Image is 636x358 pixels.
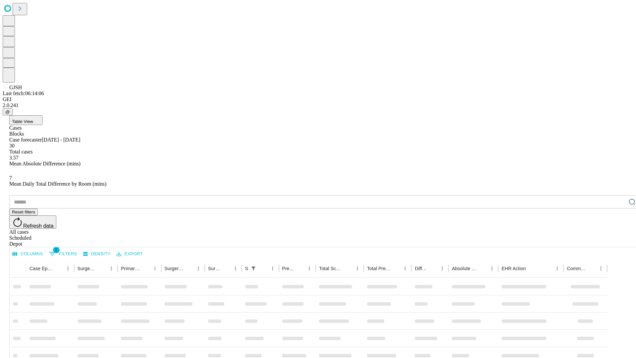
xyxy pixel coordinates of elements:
button: Menu [268,264,277,273]
button: Sort [344,264,353,273]
span: Case forecaster [9,137,42,143]
span: 7 [9,175,12,181]
div: Scheduled In Room Duration [245,266,248,271]
button: Export [115,249,144,259]
span: 30 [9,143,15,149]
button: Menu [438,264,447,273]
div: Comments [567,266,586,271]
button: Menu [194,264,203,273]
div: Absolute Difference [452,266,477,271]
div: 1 active filter [249,264,258,273]
div: GEI [3,96,633,102]
button: Select columns [11,249,45,259]
button: Menu [107,264,116,273]
button: Sort [478,264,487,273]
button: Sort [141,264,150,273]
button: Reset filters [9,209,38,215]
button: Sort [295,264,305,273]
button: Sort [259,264,268,273]
span: Total cases [9,149,32,154]
button: Sort [54,264,63,273]
button: Menu [231,264,240,273]
span: Last fetch: 06:14:06 [3,90,44,96]
span: Mean Absolute Difference (mins) [9,161,80,166]
button: Show filters [249,264,258,273]
button: @ [3,108,13,115]
div: Surgery Name [165,266,184,271]
button: Sort [222,264,231,273]
button: Sort [97,264,107,273]
button: Menu [305,264,314,273]
span: 3.57 [9,155,19,160]
button: Menu [150,264,160,273]
button: Menu [596,264,606,273]
button: Refresh data [9,215,56,229]
button: Sort [587,264,596,273]
button: Menu [400,264,410,273]
span: Reset filters [12,209,35,214]
span: @ [5,109,10,114]
div: Predicted In Room Duration [282,266,295,271]
div: Total Scheduled Duration [319,266,343,271]
button: Menu [487,264,497,273]
div: 2.0.241 [3,102,633,108]
div: Case Epic Id [29,266,53,271]
div: Surgeon Name [78,266,97,271]
span: Table View [12,119,33,124]
button: Menu [63,264,73,273]
button: Density [81,249,112,259]
div: Surgery Date [208,266,221,271]
span: Mean Daily Total Difference by Room (mins) [9,181,106,187]
span: 1 [53,247,60,253]
span: GJSH [9,85,22,90]
button: Table View [9,115,42,125]
button: Sort [185,264,194,273]
button: Show filters [47,249,79,259]
button: Menu [353,264,362,273]
button: Sort [428,264,438,273]
div: Primary Service [121,266,140,271]
button: Menu [553,264,562,273]
button: Sort [526,264,536,273]
div: Difference [415,266,428,271]
button: Sort [391,264,400,273]
div: EHR Action [502,266,526,271]
span: Refresh data [23,223,54,229]
div: Total Predicted Duration [367,266,391,271]
span: [DATE] - [DATE] [42,137,80,143]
